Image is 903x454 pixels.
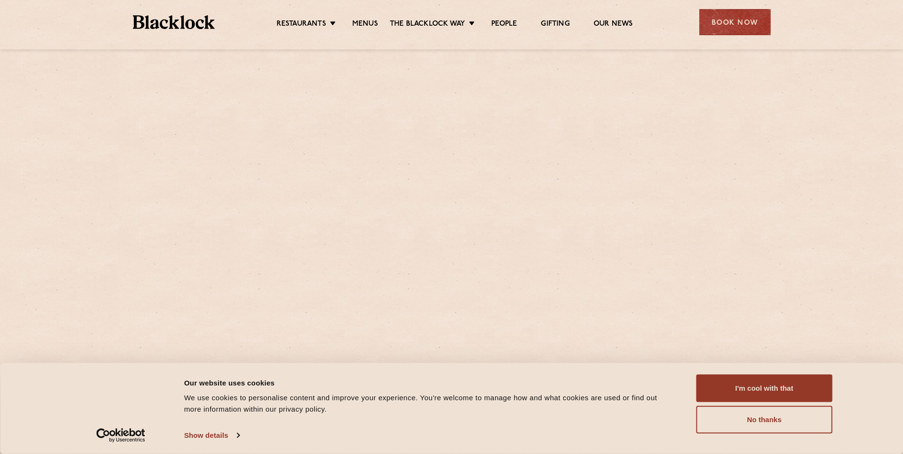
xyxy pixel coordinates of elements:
[594,20,633,30] a: Our News
[491,20,517,30] a: People
[696,406,833,434] button: No thanks
[390,20,465,30] a: The Blacklock Way
[352,20,378,30] a: Menus
[184,392,675,415] div: We use cookies to personalise content and improve your experience. You're welcome to manage how a...
[541,20,569,30] a: Gifting
[696,375,833,402] button: I'm cool with that
[277,20,326,30] a: Restaurants
[699,9,771,35] div: Book Now
[79,428,162,443] a: Usercentrics Cookiebot - opens in a new window
[184,377,675,388] div: Our website uses cookies
[184,428,239,443] a: Show details
[133,15,215,29] img: BL_Textured_Logo-footer-cropped.svg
